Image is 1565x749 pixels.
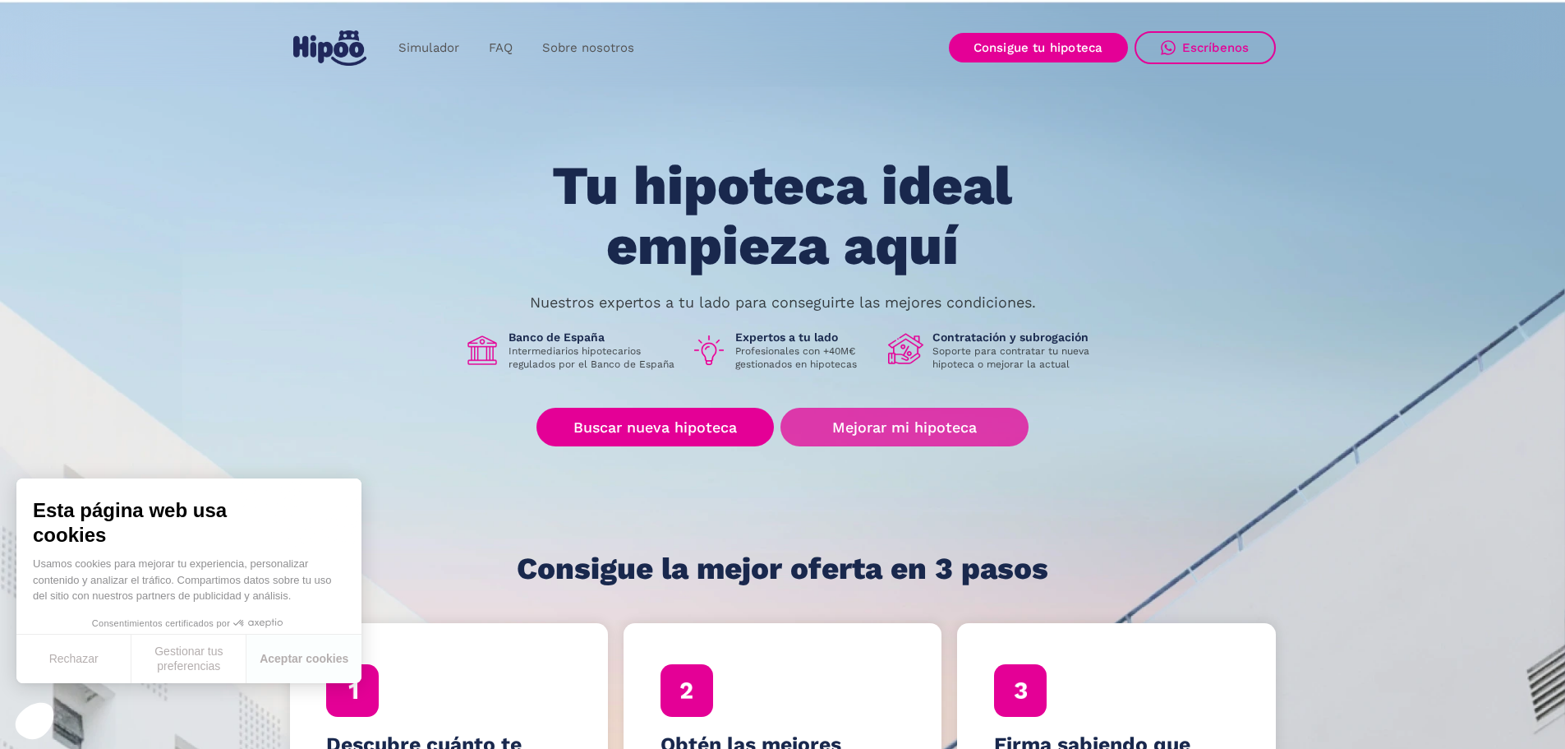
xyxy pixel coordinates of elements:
[932,330,1102,344] h1: Contratación y subrogación
[735,330,875,344] h1: Expertos a tu lado
[474,32,527,64] a: FAQ
[735,344,875,371] p: Profesionales con +40M€ gestionados en hipotecas
[527,32,649,64] a: Sobre nosotros
[517,553,1048,585] h1: Consigue la mejor oferta en 3 pasos
[509,330,678,344] h1: Banco de España
[536,408,774,446] a: Buscar nueva hipoteca
[290,24,371,72] a: home
[509,344,678,371] p: Intermediarios hipotecarios regulados por el Banco de España
[949,33,1128,62] a: Consigue tu hipoteca
[780,408,1028,446] a: Mejorar mi hipoteca
[530,296,1036,309] p: Nuestros expertos a tu lado para conseguirte las mejores condiciones.
[932,344,1102,371] p: Soporte para contratar tu nueva hipoteca o mejorar la actual
[1182,40,1250,55] div: Escríbenos
[384,32,474,64] a: Simulador
[471,156,1093,275] h1: Tu hipoteca ideal empieza aquí
[1135,31,1276,64] a: Escríbenos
